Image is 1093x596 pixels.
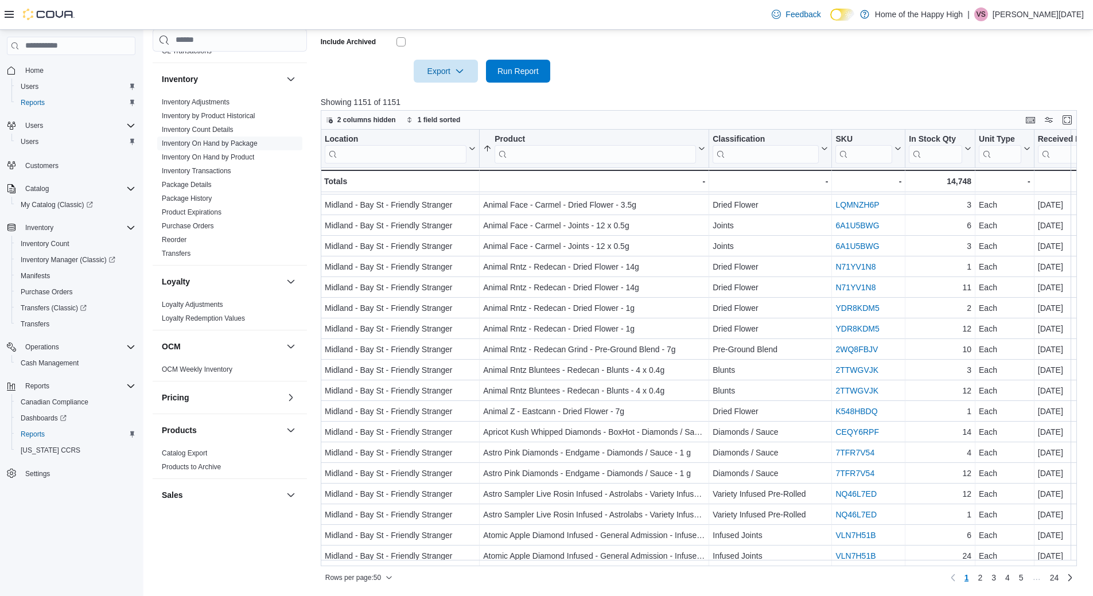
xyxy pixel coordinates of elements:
[325,198,476,212] div: Midland - Bay St - Friendly Stranger
[11,300,140,316] a: Transfers (Classic)
[16,301,135,315] span: Transfers (Classic)
[25,161,59,170] span: Customers
[162,194,212,203] span: Package History
[21,159,63,173] a: Customers
[2,62,140,79] button: Home
[830,9,854,21] input: Dark Mode
[162,153,254,162] span: Inventory On Hand by Product
[835,345,878,354] a: 2WQ8FBJV
[991,572,996,583] span: 3
[909,425,971,439] div: 14
[325,239,476,253] div: Midland - Bay St - Friendly Stranger
[16,443,85,457] a: [US_STATE] CCRS
[162,236,186,244] a: Reorder
[21,119,48,133] button: Users
[967,7,970,21] p: |
[21,446,80,455] span: [US_STATE] CCRS
[835,200,879,209] a: LQMNZH6P
[16,285,135,299] span: Purchase Orders
[21,200,93,209] span: My Catalog (Classic)
[979,384,1030,398] div: Each
[483,174,705,188] div: -
[1001,568,1014,587] a: Page 4 of 24
[284,275,298,289] button: Loyalty
[713,281,828,294] div: Dried Flower
[325,322,476,336] div: Midland - Bay St - Friendly Stranger
[909,239,971,253] div: 3
[486,60,550,83] button: Run Report
[25,121,43,130] span: Users
[909,134,971,163] button: In Stock Qty
[713,219,828,232] div: Joints
[162,139,258,148] span: Inventory On Hand by Package
[284,391,298,404] button: Pricing
[16,198,98,212] a: My Catalog (Classic)
[21,158,135,172] span: Customers
[16,253,135,267] span: Inventory Manager (Classic)
[909,281,971,294] div: 11
[979,281,1030,294] div: Each
[284,488,298,502] button: Sales
[162,167,231,175] a: Inventory Transactions
[909,219,971,232] div: 6
[979,301,1030,315] div: Each
[909,322,971,336] div: 12
[978,572,982,583] span: 2
[162,300,223,309] span: Loyalty Adjustments
[495,134,696,163] div: Product
[483,239,705,253] div: Animal Face - Carmel - Joints - 12 x 0.5g
[162,276,282,287] button: Loyalty
[835,448,874,457] a: 7TFR7V54
[977,7,986,21] span: VS
[16,301,91,315] a: Transfers (Classic)
[1019,572,1024,583] span: 5
[162,365,232,373] a: OCM Weekly Inventory
[21,379,135,393] span: Reports
[25,469,50,478] span: Settings
[325,301,476,315] div: Midland - Bay St - Friendly Stranger
[11,197,140,213] a: My Catalog (Classic)
[835,283,876,292] a: N71YV1N8
[974,7,988,21] div: Vincent Sunday
[16,427,49,441] a: Reports
[25,184,49,193] span: Catalog
[11,394,140,410] button: Canadian Compliance
[2,118,140,134] button: Users
[21,359,79,368] span: Cash Management
[909,174,971,188] div: 14,748
[7,57,135,512] nav: Complex example
[909,404,971,418] div: 1
[713,134,819,145] div: Classification
[421,60,471,83] span: Export
[16,96,135,110] span: Reports
[11,95,140,111] button: Reports
[909,198,971,212] div: 3
[162,181,212,189] a: Package Details
[16,395,135,409] span: Canadian Compliance
[835,324,879,333] a: YDR8KDM5
[2,378,140,394] button: Reports
[25,66,44,75] span: Home
[11,284,140,300] button: Purchase Orders
[162,249,190,258] span: Transfers
[835,531,876,540] a: VLN7H51B
[16,135,135,149] span: Users
[21,466,135,481] span: Settings
[325,384,476,398] div: Midland - Bay St - Friendly Stranger
[713,134,828,163] button: Classification
[767,3,825,26] a: Feedback
[909,384,971,398] div: 12
[835,134,892,163] div: SKU URL
[11,410,140,426] a: Dashboards
[25,381,49,391] span: Reports
[713,260,828,274] div: Dried Flower
[483,384,705,398] div: Animal Rntz Bluntees - Redecan - Blunts - 4 x 0.4g
[1050,572,1059,583] span: 24
[713,198,828,212] div: Dried Flower
[21,379,54,393] button: Reports
[1005,572,1010,583] span: 4
[162,424,197,436] h3: Products
[162,222,214,230] a: Purchase Orders
[16,253,120,267] a: Inventory Manager (Classic)
[162,489,183,501] h3: Sales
